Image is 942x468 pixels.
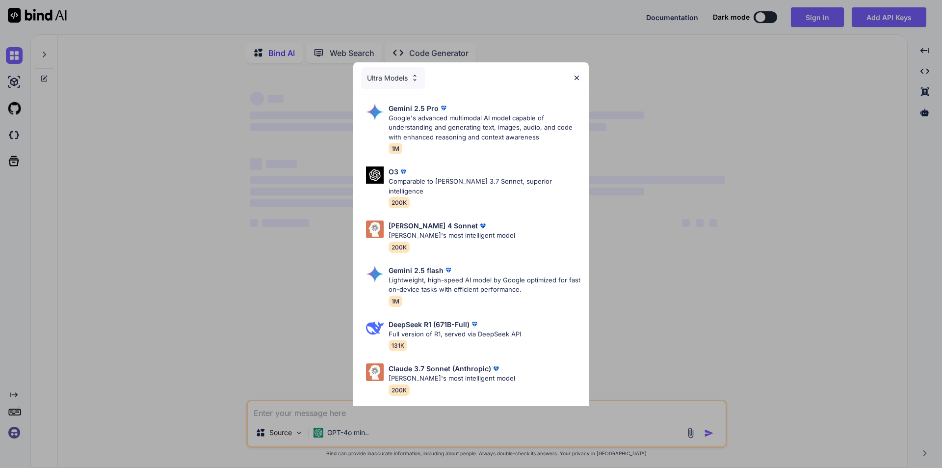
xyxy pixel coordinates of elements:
img: Pick Models [366,265,384,283]
img: premium [444,265,453,275]
img: Pick Models [411,74,419,82]
p: O3 [389,166,398,177]
img: close [573,74,581,82]
span: 1M [389,143,402,154]
p: Gemini 2.5 Pro [389,103,439,113]
img: Pick Models [366,103,384,121]
img: Pick Models [366,363,384,381]
img: Pick Models [366,220,384,238]
img: Pick Models [366,166,384,184]
p: Comparable to [PERSON_NAME] 3.7 Sonnet, superior intelligence [389,177,581,196]
img: premium [478,221,488,231]
p: DeepSeek R1 (671B-Full) [389,319,470,330]
p: Full version of R1, served via DeepSeek API [389,330,521,339]
p: Gemini 2.5 flash [389,265,444,275]
img: Pick Models [366,319,384,337]
img: premium [470,319,479,329]
p: Claude 3.7 Sonnet (Anthropic) [389,363,491,374]
span: 200K [389,197,410,208]
p: Lightweight, high-speed AI model by Google optimized for fast on-device tasks with efficient perf... [389,275,581,295]
img: premium [398,167,408,177]
p: [PERSON_NAME] 4 Sonnet [389,220,478,231]
img: premium [439,103,448,113]
span: 200K [389,242,410,253]
span: 200K [389,385,410,396]
span: 1M [389,296,402,307]
img: premium [491,364,501,374]
p: Google's advanced multimodal AI model capable of understanding and generating text, images, audio... [389,113,581,142]
p: [PERSON_NAME]'s most intelligent model [389,231,515,241]
div: Ultra Models [361,67,425,89]
span: 131K [389,340,407,351]
p: [PERSON_NAME]'s most intelligent model [389,374,515,384]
